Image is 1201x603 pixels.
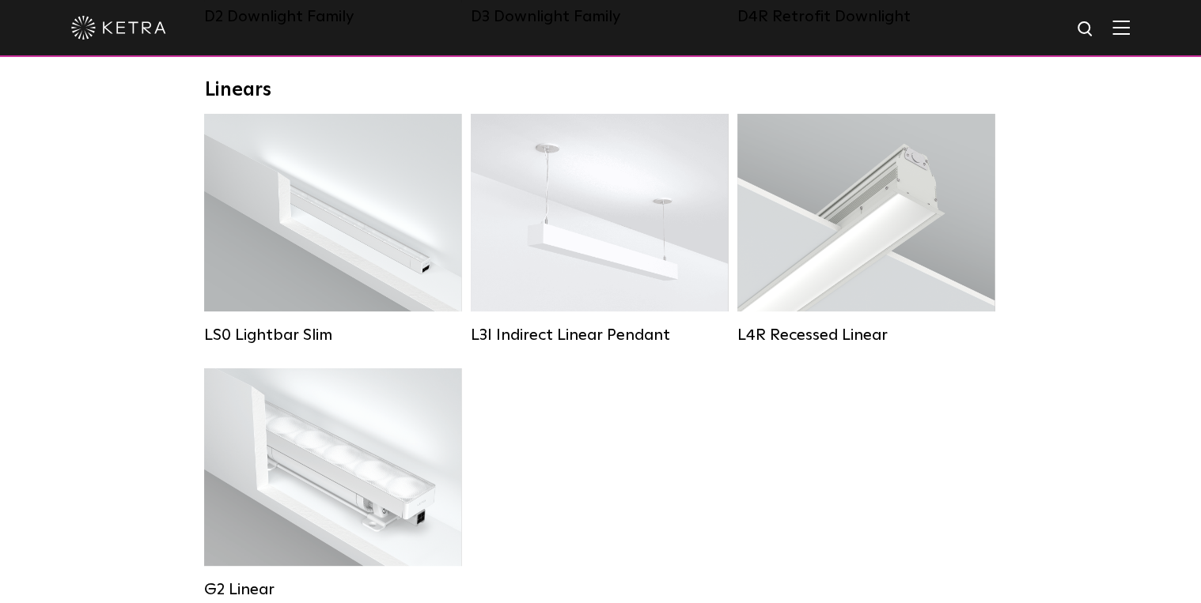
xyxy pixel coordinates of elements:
a: L4R Recessed Linear Lumen Output:400 / 600 / 800 / 1000Colors:White / BlackControl:Lutron Clear C... [737,114,995,345]
img: search icon [1076,20,1096,40]
img: ketra-logo-2019-white [71,16,166,40]
div: Linears [205,79,996,102]
div: G2 Linear [204,580,461,599]
a: L3I Indirect Linear Pendant Lumen Output:400 / 600 / 800 / 1000Housing Colors:White / BlackContro... [471,114,728,345]
div: LS0 Lightbar Slim [204,326,461,345]
div: L3I Indirect Linear Pendant [471,326,728,345]
a: G2 Linear Lumen Output:400 / 700 / 1000Colors:WhiteBeam Angles:Flood / [GEOGRAPHIC_DATA] / Narrow... [204,368,461,599]
div: L4R Recessed Linear [737,326,995,345]
a: LS0 Lightbar Slim Lumen Output:200 / 350Colors:White / BlackControl:X96 Controller [204,114,461,345]
img: Hamburger%20Nav.svg [1112,20,1130,35]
